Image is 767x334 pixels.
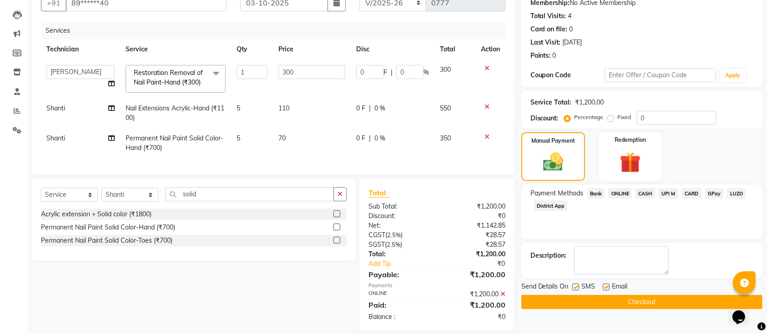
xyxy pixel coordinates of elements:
[568,11,572,21] div: 4
[41,236,172,245] div: Permanent Nail Paint Solid Color-Toes (₹700)
[659,188,678,199] span: UPI M
[374,104,385,113] span: 0 %
[705,188,724,199] span: GPay
[362,202,437,211] div: Sub Total:
[165,187,334,201] input: Search or Scan
[368,231,385,239] span: CGST
[530,98,572,107] div: Service Total:
[615,136,646,144] label: Redemption
[727,188,746,199] span: LUZO
[530,70,605,80] div: Coupon Code
[570,25,573,34] div: 0
[362,211,437,221] div: Discount:
[530,114,559,123] div: Discount:
[682,188,701,199] span: CARD
[530,251,567,260] div: Description:
[729,298,758,325] iframe: chat widget
[618,113,631,121] label: Fixed
[368,240,385,249] span: SGST
[42,22,512,39] div: Services
[531,137,575,145] label: Manual Payment
[437,211,512,221] div: ₹0
[368,282,505,289] div: Payments
[134,69,203,86] span: Restoration Removal of Nail Paint-Hand (₹300)
[362,230,437,240] div: ( )
[391,68,393,77] span: |
[530,25,568,34] div: Card on file:
[369,104,371,113] span: |
[437,312,512,322] div: ₹0
[41,39,120,60] th: Technician
[437,299,512,310] div: ₹1,200.00
[437,249,512,259] div: ₹1,200.00
[537,150,570,174] img: _cash.svg
[362,249,437,259] div: Total:
[475,39,505,60] th: Action
[383,68,387,77] span: F
[424,68,429,77] span: %
[387,231,401,239] span: 2.5%
[369,134,371,143] span: |
[387,241,400,248] span: 2.5%
[534,200,568,211] span: District App
[521,295,762,309] button: Checkout
[530,51,551,60] div: Points:
[356,134,365,143] span: 0 F
[608,188,632,199] span: ONLINE
[605,68,716,82] input: Enter Offer / Coupon Code
[449,259,512,269] div: ₹0
[41,209,151,219] div: Acrylic extension + Solid color (₹1800)
[437,202,512,211] div: ₹1,200.00
[575,113,604,121] label: Percentage
[201,78,205,86] a: x
[126,104,224,122] span: Nail Extensions Acrylic-Hand (₹1100)
[374,134,385,143] span: 0 %
[362,269,437,280] div: Payable:
[521,282,569,293] span: Send Details On
[368,188,389,198] span: Total
[587,188,605,199] span: Bank
[278,134,286,142] span: 70
[46,134,65,142] span: Shanti
[362,312,437,322] div: Balance :
[126,134,223,152] span: Permanent Nail Paint Solid Color-Hand (₹700)
[563,38,582,47] div: [DATE]
[237,104,240,112] span: 5
[440,104,451,112] span: 550
[362,259,449,269] a: Add Tip
[356,104,365,113] span: 0 F
[362,221,437,230] div: Net:
[440,134,451,142] span: 350
[553,51,556,60] div: 0
[362,289,437,299] div: ONLINE
[612,282,628,293] span: Email
[530,11,566,21] div: Total Visits:
[351,39,434,60] th: Disc
[231,39,273,60] th: Qty
[237,134,240,142] span: 5
[437,221,512,230] div: ₹1,142.85
[575,98,604,107] div: ₹1,200.00
[636,188,655,199] span: CASH
[273,39,351,60] th: Price
[362,240,437,249] div: ( )
[46,104,65,112] span: Shanti
[434,39,475,60] th: Total
[530,189,584,198] span: Payment Methods
[582,282,595,293] span: SMS
[437,230,512,240] div: ₹28.57
[41,223,175,232] div: Permanent Nail Paint Solid Color-Hand (₹700)
[440,65,451,74] span: 300
[530,38,561,47] div: Last Visit:
[613,150,647,175] img: _gift.svg
[278,104,289,112] span: 110
[720,69,746,82] button: Apply
[362,299,437,310] div: Paid:
[437,289,512,299] div: ₹1,200.00
[120,39,231,60] th: Service
[437,240,512,249] div: ₹28.57
[437,269,512,280] div: ₹1,200.00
